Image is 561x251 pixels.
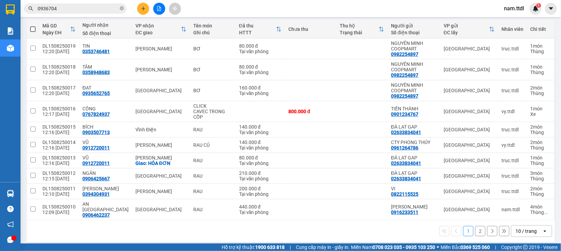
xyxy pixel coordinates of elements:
[42,145,76,151] div: 12:16 [DATE]
[135,207,186,212] div: [GEOGRAPHIC_DATA]
[351,243,435,251] span: Miền Nam
[501,109,523,114] div: vy.ttdl
[530,176,551,181] div: Thùng
[193,142,232,148] div: RAU CỦ
[239,43,282,49] div: 80.000 đ
[437,246,439,249] span: ⚪️
[391,51,418,57] div: 0982254897
[42,43,76,49] div: DL1508250019
[536,3,541,8] sup: 1
[391,130,421,135] div: 02633834041
[193,127,232,132] div: RAU
[193,67,232,72] div: BƠ
[391,176,421,181] div: 02633834041
[441,243,490,251] span: Miền Bắc
[7,27,14,35] img: solution-icon
[42,70,76,75] div: 12:20 [DATE]
[530,64,551,70] div: 1 món
[501,158,523,163] div: truc.ttdl
[533,5,539,12] img: icon-new-feature
[530,191,551,197] div: Thùng
[239,64,282,70] div: 80.000 đ
[82,31,129,36] div: Số điện thoại
[239,145,282,151] div: Tại văn phòng
[391,40,437,51] div: NGUYÊN MINH COOPMART
[239,170,282,176] div: 210.000 đ
[391,160,421,166] div: 02633834041
[501,142,523,148] div: vy.ttdl
[157,6,161,11] span: file-add
[6,4,15,15] img: logo-vxr
[7,206,14,212] span: question-circle
[42,85,76,91] div: DL1508250017
[135,127,186,132] div: Vĩnh Điện
[391,30,437,35] div: Số điện thoại
[530,140,551,145] div: 2 món
[193,103,232,109] div: CLICK
[460,244,490,250] strong: 0369 525 060
[82,140,129,145] div: VŨ
[42,64,76,70] div: DL1508250018
[391,111,418,117] div: 0901234767
[340,30,379,35] div: Trạng thái
[42,191,76,197] div: 12:10 [DATE]
[444,46,495,51] div: [GEOGRAPHIC_DATA]
[495,243,496,251] span: |
[391,191,418,197] div: 0822115525
[7,221,14,228] span: notification
[340,23,379,28] div: Thu hộ
[444,189,495,194] div: [GEOGRAPHIC_DATA]
[530,49,551,54] div: Thùng
[193,173,232,179] div: RAU
[82,64,129,70] div: TÂM
[135,173,186,179] div: [GEOGRAPHIC_DATA]
[239,140,282,145] div: 140.000 đ
[135,46,186,51] div: [PERSON_NAME]
[391,106,437,111] div: TIẾN THÀNH
[501,127,523,132] div: truc.ttdl
[530,85,551,91] div: 2 món
[391,93,418,99] div: 0982254897
[7,190,14,197] img: warehouse-icon
[537,3,540,8] span: 1
[501,207,523,212] div: nam.ttdl
[530,124,551,130] div: 2 món
[42,160,76,166] div: 12:16 [DATE]
[530,91,551,96] div: Thùng
[38,5,118,12] input: Tìm tên, số ĐT hoặc mã đơn
[172,6,177,11] span: aim
[135,142,186,148] div: [PERSON_NAME]
[236,20,285,38] th: Toggle SortBy
[82,160,110,166] div: 0912720011
[135,88,186,93] div: [GEOGRAPHIC_DATA]
[193,23,232,28] div: Tên món
[444,88,495,93] div: [GEOGRAPHIC_DATA]
[501,46,523,51] div: truc.ttdl
[7,45,14,52] img: warehouse-icon
[135,23,181,28] div: VP nhận
[42,170,76,176] div: DL1508250012
[222,243,285,251] span: Hỗ trợ kỹ thuật:
[82,106,129,111] div: CÔNG
[444,207,495,212] div: [GEOGRAPHIC_DATA]
[82,186,129,191] div: THANH NGÂN
[530,106,551,111] div: 1 món
[444,30,489,35] div: ĐC lấy
[42,176,76,181] div: 12:15 [DATE]
[530,111,551,117] div: Xe
[239,124,282,130] div: 140.000 đ
[120,6,124,10] span: close-circle
[42,91,76,96] div: 12:20 [DATE]
[135,155,186,160] div: [PERSON_NAME]
[42,210,76,215] div: 12:09 [DATE]
[391,61,437,72] div: NGUYÊN MINH COOPMART
[42,204,76,210] div: DL1508250010
[255,244,285,250] strong: 1900 633 818
[193,109,232,120] div: CAVEC TRONG CỐP
[132,20,190,38] th: Toggle SortBy
[498,4,530,13] span: nam.ttdl
[463,226,473,236] button: 1
[239,49,282,54] div: Tại văn phòng
[42,49,76,54] div: 12:20 [DATE]
[193,30,232,35] div: Ghi chú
